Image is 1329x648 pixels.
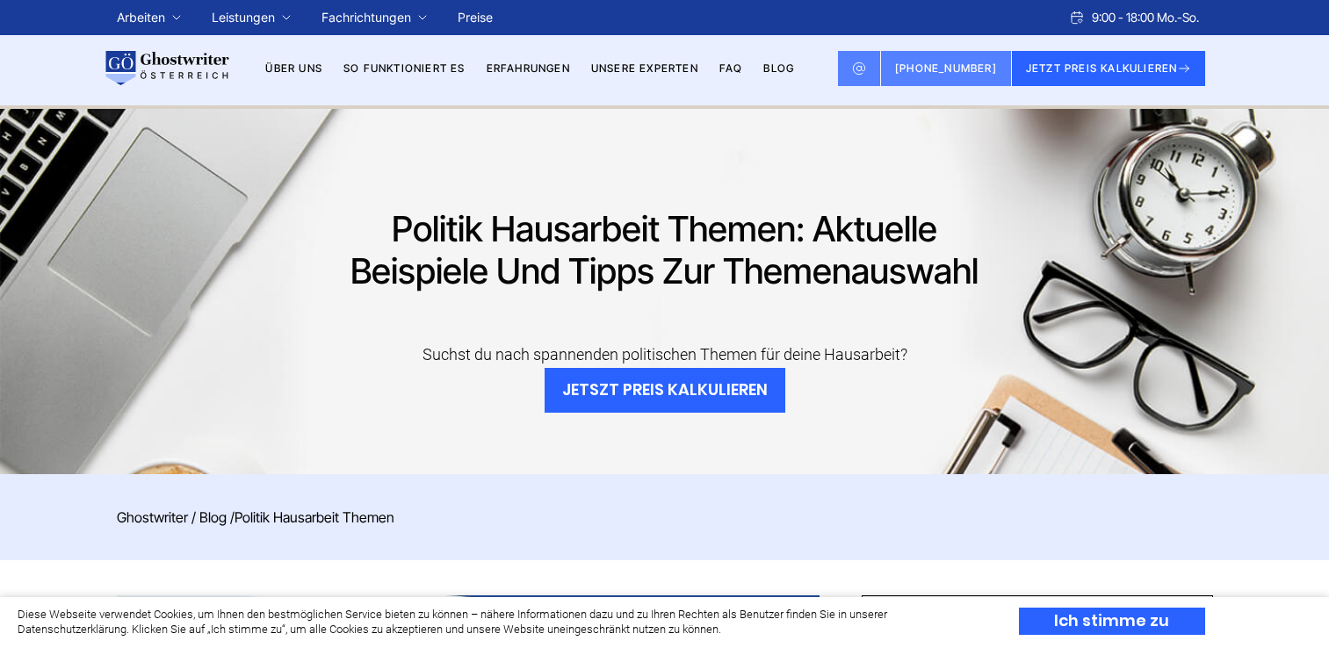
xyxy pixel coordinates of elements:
div: Diese Webseite verwendet Cookies, um Ihnen den bestmöglichen Service bieten zu können – nähere In... [18,608,988,637]
span: Politik Hausarbeit Themen [235,508,394,526]
a: Unsere Experten [591,61,698,75]
button: JETZT PREIS KALKULIEREN [1012,51,1206,86]
a: Preise [458,10,493,25]
span: 9:00 - 18:00 Mo.-So. [1092,7,1199,28]
img: logo wirschreiben [103,51,229,86]
span: [PHONE_NUMBER] [895,61,997,75]
a: Ghostwriter [117,508,188,526]
a: FAQ [719,61,743,75]
div: / / [117,509,1213,525]
div: Ich stimme zu [1019,608,1205,635]
img: Email [852,61,866,76]
a: Blog [199,508,227,526]
div: Suchst du nach spannenden politischen Themen für deine Hausarbeit? [350,342,979,368]
a: Über uns [265,61,322,75]
button: JETSZT PREIS KALKULIEREN [545,368,785,413]
h1: Politik Hausarbeit Themen: Aktuelle Beispiele und Tipps zur Themenauswahl [350,208,979,292]
a: Fachrichtungen [321,7,411,28]
img: Schedule [1069,11,1085,25]
a: Erfahrungen [487,61,570,75]
a: So funktioniert es [343,61,466,75]
a: Arbeiten [117,7,165,28]
a: [PHONE_NUMBER] [881,51,1012,86]
a: BLOG [763,61,794,75]
a: Leistungen [212,7,275,28]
